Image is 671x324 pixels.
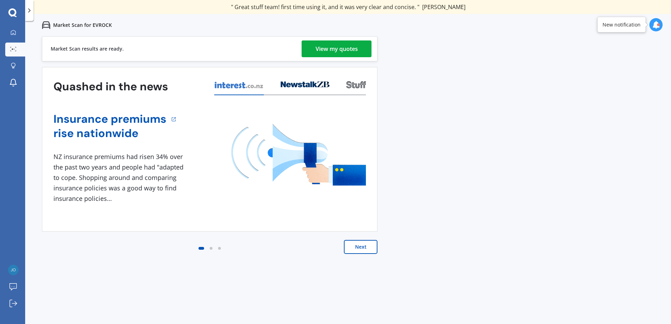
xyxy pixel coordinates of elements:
[344,240,377,254] button: Next
[53,126,166,141] a: rise nationwide
[42,21,50,29] img: car.f15378c7a67c060ca3f3.svg
[51,37,124,61] div: Market Scan results are ready.
[603,21,641,28] div: New notification
[302,40,371,57] a: View my quotes
[53,112,166,126] a: Insurance premiums
[231,124,366,186] img: media image
[231,3,466,10] div: " Great stuff team! first time using it, and it was very clear and concise. "
[53,80,168,94] h3: Quashed in the news
[316,40,358,57] div: View my quotes
[53,152,186,204] div: NZ insurance premiums had risen 34% over the past two years and people had "adapted to cope. Shop...
[8,265,19,275] img: 6e41584dd91ff71c141c8fd01b78c17e
[53,22,112,29] p: Market Scan for EVROCK
[422,3,466,11] span: [PERSON_NAME]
